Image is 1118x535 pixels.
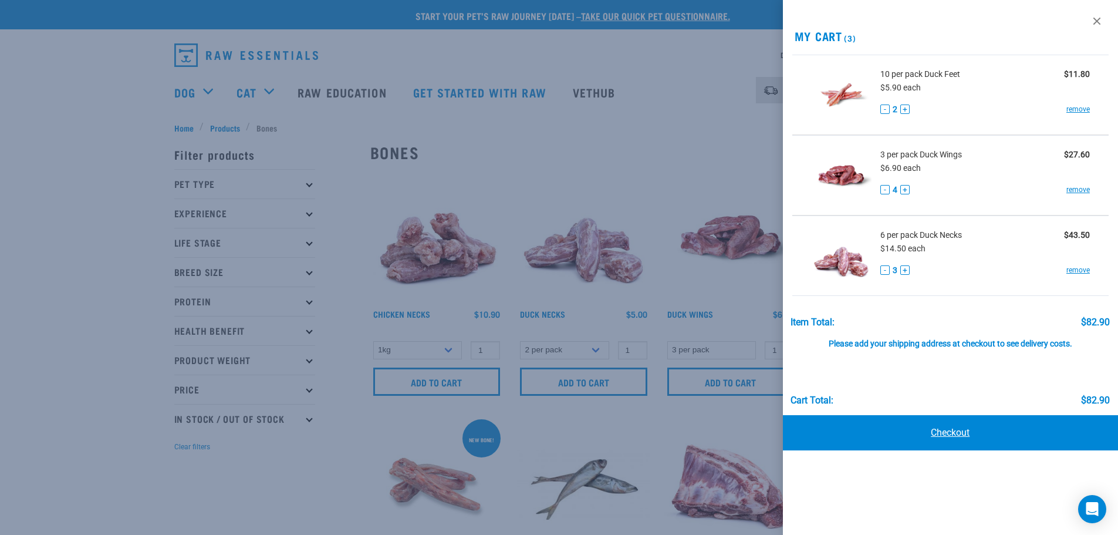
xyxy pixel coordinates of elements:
[900,105,910,114] button: +
[1066,265,1090,275] a: remove
[1078,495,1106,523] div: Open Intercom Messenger
[880,244,926,253] span: $14.50 each
[1064,150,1090,159] strong: $27.60
[893,103,897,116] span: 2
[791,317,835,328] div: Item Total:
[880,68,960,80] span: 10 per pack Duck Feet
[880,265,890,275] button: -
[880,185,890,194] button: -
[900,185,910,194] button: +
[842,36,856,40] span: (3)
[880,229,962,241] span: 6 per pack Duck Necks
[900,265,910,275] button: +
[1066,184,1090,195] a: remove
[1064,230,1090,240] strong: $43.50
[811,145,872,206] img: Duck Wings
[880,149,962,161] span: 3 per pack Duck Wings
[893,264,897,277] span: 3
[791,328,1110,349] div: Please add your shipping address at checkout to see delivery costs.
[1081,395,1110,406] div: $82.90
[880,163,921,173] span: $6.90 each
[811,226,872,286] img: Duck Necks
[811,65,872,125] img: Duck Feet
[1066,104,1090,115] a: remove
[1081,317,1110,328] div: $82.90
[880,105,890,114] button: -
[893,184,897,196] span: 4
[791,395,833,406] div: Cart total:
[880,83,921,92] span: $5.90 each
[1064,69,1090,79] strong: $11.80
